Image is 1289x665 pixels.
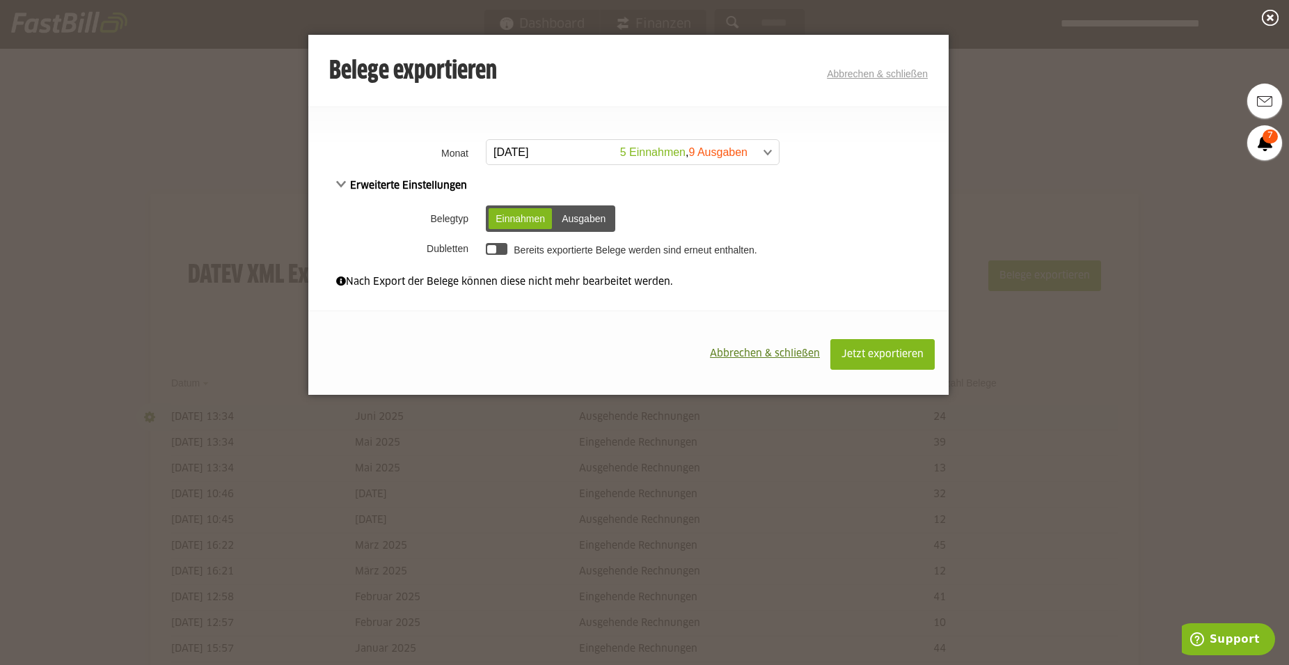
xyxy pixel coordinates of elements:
th: Dubletten [308,237,482,260]
iframe: Öffnet ein Widget, in dem Sie weitere Informationen finden [1182,623,1275,658]
th: Belegtyp [308,201,482,237]
span: 7 [1263,130,1278,143]
span: Erweiterte Einstellungen [336,181,467,191]
button: Jetzt exportieren [830,339,935,370]
label: Bereits exportierte Belege werden sind erneut enthalten. [514,244,757,256]
a: Abbrechen & schließen [827,68,928,79]
span: Jetzt exportieren [841,350,924,359]
div: Einnahmen [489,208,552,229]
div: Ausgaben [555,208,612,229]
h3: Belege exportieren [329,58,497,86]
th: Monat [308,135,482,171]
button: Abbrechen & schließen [699,339,830,368]
span: Abbrechen & schließen [710,349,820,359]
div: Nach Export der Belege können diese nicht mehr bearbeitet werden. [336,274,921,290]
a: 7 [1247,125,1282,160]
